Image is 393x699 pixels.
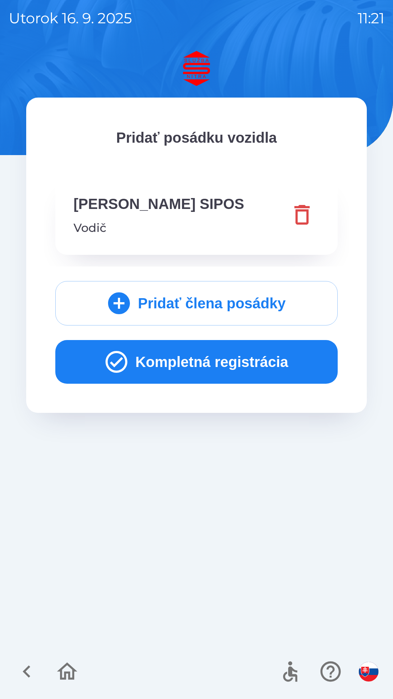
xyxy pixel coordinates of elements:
p: 11:21 [358,7,384,29]
img: sk flag [359,662,378,682]
p: Vodič [74,219,244,237]
p: [PERSON_NAME] SIPOS [74,193,244,215]
button: Kompletná registrácia [55,340,338,384]
button: Pridať člena posádky [55,281,338,325]
p: utorok 16. 9. 2025 [9,7,132,29]
img: Logo [26,51,367,86]
p: Pridať posádku vozidla [55,127,338,149]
